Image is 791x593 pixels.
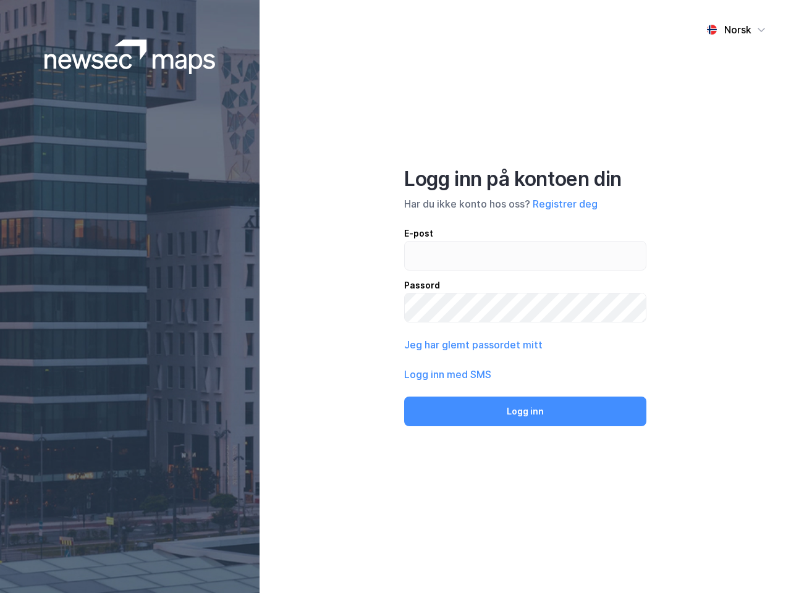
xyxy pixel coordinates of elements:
[404,196,646,211] div: Har du ikke konto hos oss?
[729,534,791,593] iframe: Chat Widget
[404,226,646,241] div: E-post
[404,167,646,191] div: Logg inn på kontoen din
[533,196,598,211] button: Registrer deg
[404,278,646,293] div: Passord
[44,40,216,74] img: logoWhite.bf58a803f64e89776f2b079ca2356427.svg
[404,397,646,426] button: Logg inn
[404,337,543,352] button: Jeg har glemt passordet mitt
[724,22,751,37] div: Norsk
[404,367,491,382] button: Logg inn med SMS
